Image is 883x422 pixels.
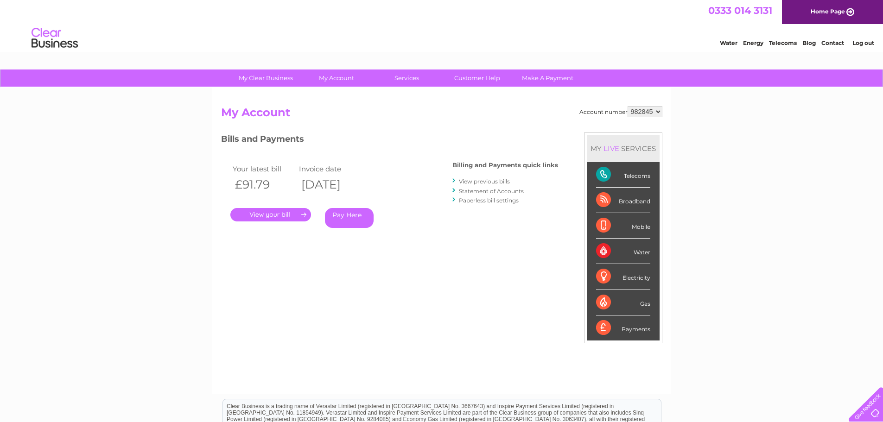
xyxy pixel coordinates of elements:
[769,39,797,46] a: Telecoms
[221,132,558,149] h3: Bills and Payments
[230,175,297,194] th: £91.79
[802,39,816,46] a: Blog
[459,197,519,204] a: Paperless bill settings
[223,5,661,45] div: Clear Business is a trading name of Verastar Limited (registered in [GEOGRAPHIC_DATA] No. 3667643...
[297,163,363,175] td: Invoice date
[452,162,558,169] h4: Billing and Payments quick links
[596,188,650,213] div: Broadband
[596,213,650,239] div: Mobile
[459,178,510,185] a: View previous bills
[579,106,662,117] div: Account number
[439,69,515,87] a: Customer Help
[596,239,650,264] div: Water
[297,175,363,194] th: [DATE]
[230,208,311,221] a: .
[459,188,524,195] a: Statement of Accounts
[325,208,374,228] a: Pay Here
[230,163,297,175] td: Your latest bill
[821,39,844,46] a: Contact
[31,24,78,52] img: logo.png
[602,144,621,153] div: LIVE
[509,69,586,87] a: Make A Payment
[708,5,772,16] a: 0333 014 3131
[221,106,662,124] h2: My Account
[596,315,650,340] div: Payments
[596,264,650,290] div: Electricity
[298,69,375,87] a: My Account
[852,39,874,46] a: Log out
[596,162,650,188] div: Telecoms
[596,290,650,315] div: Gas
[587,135,660,162] div: MY SERVICES
[368,69,445,87] a: Services
[228,69,304,87] a: My Clear Business
[720,39,737,46] a: Water
[743,39,763,46] a: Energy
